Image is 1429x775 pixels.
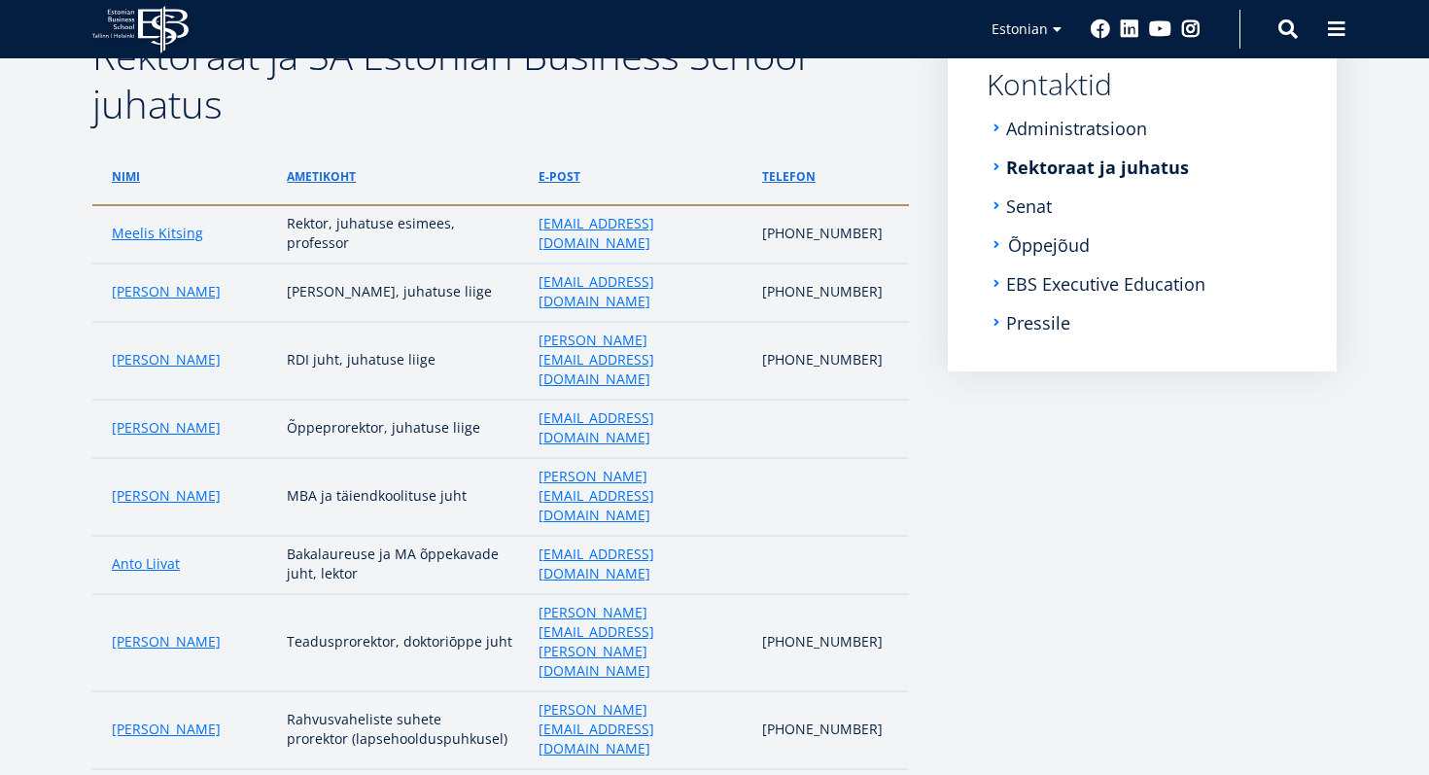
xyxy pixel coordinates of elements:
[92,31,909,128] h2: Rektoraat ja SA Estonian Business School juhatus
[752,691,909,769] td: [PHONE_NUMBER]
[277,594,528,691] td: Teadusprorektor, doktoriōppe juht
[1006,196,1052,216] a: Senat
[112,282,221,301] a: [PERSON_NAME]
[752,322,909,400] td: [PHONE_NUMBER]
[1006,158,1189,177] a: Rektoraat ja juhatus
[277,264,528,322] td: [PERSON_NAME], juhatuse liige
[1006,274,1205,294] a: EBS Executive Education
[287,214,518,253] p: Rektor, juhatuse esimees, professor
[987,70,1298,99] a: Kontaktid
[539,700,743,758] a: [PERSON_NAME][EMAIL_ADDRESS][DOMAIN_NAME]
[112,486,221,506] a: [PERSON_NAME]
[112,350,221,370] a: [PERSON_NAME]
[1181,19,1201,39] a: Instagram
[277,536,528,594] td: Bakalaureuse ja MA õppekavade juht, lektor
[112,554,180,574] a: Anto Liivat
[1149,19,1171,39] a: Youtube
[287,167,356,187] a: ametikoht
[112,720,221,739] a: [PERSON_NAME]
[112,418,221,438] a: [PERSON_NAME]
[1120,19,1139,39] a: Linkedin
[752,594,909,691] td: [PHONE_NUMBER]
[112,632,221,652] a: [PERSON_NAME]
[539,272,743,311] a: [EMAIL_ADDRESS][DOMAIN_NAME]
[277,691,528,769] td: Rahvusvaheliste suhete prorektor (lapsehoolduspuhkusel)
[1006,119,1147,138] a: Administratsioon
[539,167,580,187] a: e-post
[539,214,743,253] a: [EMAIL_ADDRESS][DOMAIN_NAME]
[277,322,528,400] td: RDI juht, juhatuse liige
[762,224,889,243] p: [PHONE_NUMBER]
[539,331,743,389] a: [PERSON_NAME][EMAIL_ADDRESS][DOMAIN_NAME]
[539,545,743,583] a: [EMAIL_ADDRESS][DOMAIN_NAME]
[112,224,203,243] a: Meelis Kitsing
[762,167,816,187] a: telefon
[1008,235,1090,255] a: Õppejõud
[277,400,528,458] td: Õppeprorektor, juhatuse liige
[112,167,140,187] a: Nimi
[1091,19,1110,39] a: Facebook
[752,264,909,322] td: [PHONE_NUMBER]
[539,467,743,525] a: [PERSON_NAME][EMAIL_ADDRESS][DOMAIN_NAME]
[1006,313,1070,333] a: Pressile
[539,408,743,447] a: [EMAIL_ADDRESS][DOMAIN_NAME]
[277,458,528,536] td: MBA ja täiendkoolituse juht
[539,603,743,681] a: [PERSON_NAME][EMAIL_ADDRESS][PERSON_NAME][DOMAIN_NAME]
